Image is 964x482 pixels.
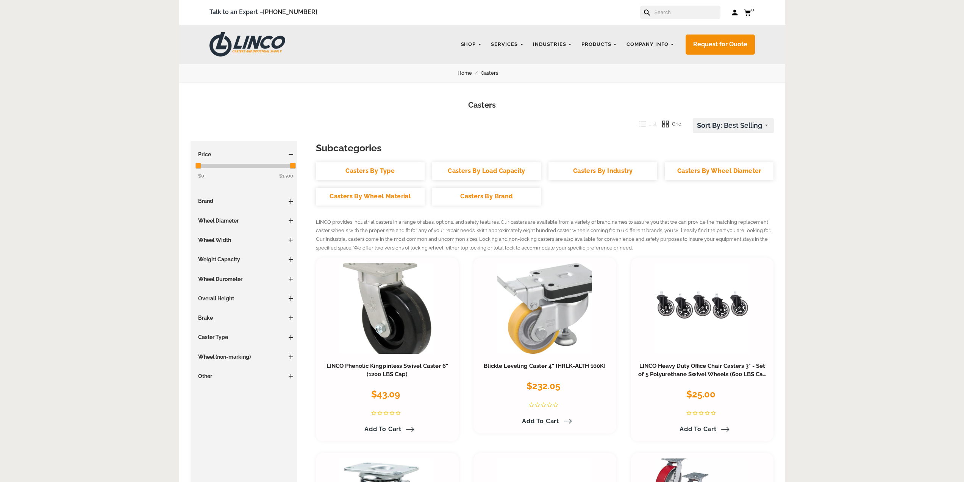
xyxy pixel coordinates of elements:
a: Add to Cart [360,423,414,436]
h3: Caster Type [194,333,294,341]
a: Casters By Brand [432,188,541,206]
h3: Wheel Diameter [194,217,294,225]
h3: Wheel (non-marking) [194,353,294,361]
a: Services [487,37,527,52]
a: [PHONE_NUMBER] [263,8,317,16]
input: Search [654,6,720,19]
span: Add to Cart [522,418,559,425]
a: Request for Quote [686,35,755,55]
button: Grid [656,118,681,130]
a: Casters By Industry [548,162,657,180]
h3: Wheel Width [194,236,294,244]
h1: Casters [191,100,774,111]
a: Add to Cart [517,415,572,428]
h3: Wheel Durometer [194,275,294,283]
span: Add to Cart [680,425,717,433]
h3: Subcategories [316,141,774,155]
img: LINCO CASTERS & INDUSTRIAL SUPPLY [209,32,285,57]
span: 0 [751,7,754,13]
a: Blickle Leveling Caster 4" [HRLK-ALTH 100K] [484,363,606,369]
span: $0 [198,173,204,179]
h3: Other [194,372,294,380]
a: Casters By Load Capacity [432,162,541,180]
a: Casters [481,69,507,77]
a: Company Info [623,37,678,52]
a: Log in [732,9,738,16]
span: $25.00 [686,389,716,400]
span: $43.09 [371,389,400,400]
h3: Brand [194,197,294,205]
span: $232.05 [527,380,560,391]
button: List [633,118,657,130]
a: Casters By Wheel Diameter [665,162,773,180]
a: LINCO Heavy Duty Office Chair Casters 3" - Set of 5 Polyurethane Swivel Wheels (600 LBS Cap Combi... [638,363,767,386]
a: LINCO Phenolic Kingpinless Swivel Caster 6" (1200 LBS Cap) [327,363,448,378]
a: Add to Cart [675,423,730,436]
h3: Overall Height [194,295,294,302]
a: Casters By Type [316,162,425,180]
h3: Brake [194,314,294,322]
a: 0 [744,8,755,17]
span: Talk to an Expert – [209,7,317,17]
a: Shop [457,37,486,52]
a: Casters By Wheel Material [316,188,425,206]
a: Products [578,37,621,52]
h3: Price [194,151,294,158]
a: Home [458,69,481,77]
h3: Weight Capacity [194,256,294,263]
span: $1500 [279,172,293,180]
p: LINCO provides industrial casters in a range of sizes, options, and safety features. Our casters ... [316,218,774,253]
span: Add to Cart [364,425,402,433]
a: Industries [529,37,576,52]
